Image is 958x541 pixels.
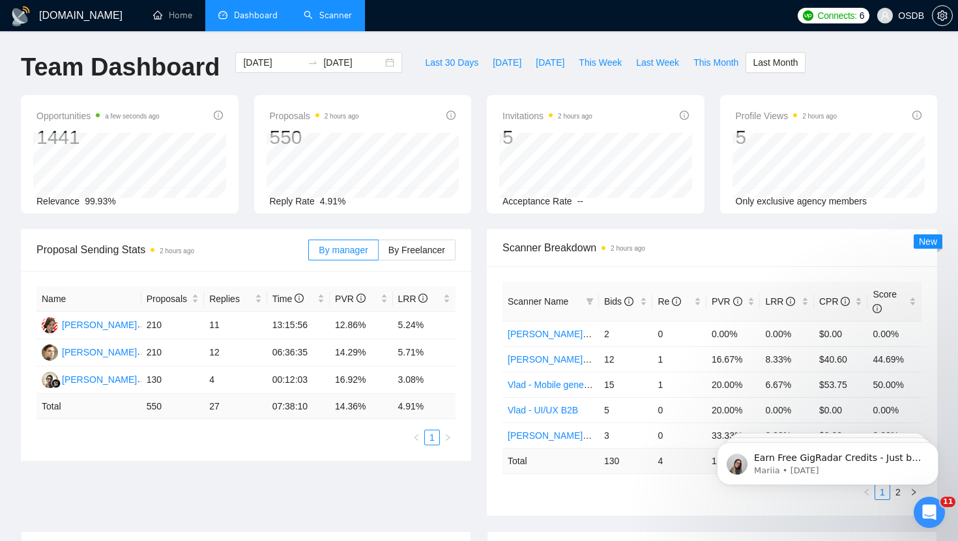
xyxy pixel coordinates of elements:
[819,296,850,307] span: CPR
[330,394,392,419] td: 14.36 %
[873,289,897,314] span: Score
[42,374,137,384] a: MI[PERSON_NAME]
[204,367,267,394] td: 4
[304,10,352,21] a: searchScanner
[204,286,267,312] th: Replies
[320,196,346,206] span: 4.91%
[932,10,953,21] a: setting
[652,346,706,372] td: 1
[867,372,922,397] td: 50.00%
[736,125,837,150] div: 5
[712,296,742,307] span: PVR
[393,394,456,419] td: 4.91 %
[599,448,653,473] td: 130
[105,113,159,120] time: a few seconds ago
[502,240,922,256] span: Scanner Breakdown
[62,345,137,359] div: [PERSON_NAME]
[308,57,318,68] span: to
[502,196,572,206] span: Acceptance Rate
[508,380,594,390] a: Vlad - Mobile general
[218,10,227,20] span: dashboard
[486,52,529,73] button: [DATE]
[308,57,318,68] span: swap-right
[393,339,456,367] td: 5.71%
[36,394,141,419] td: Total
[680,111,689,120] span: info-circle
[36,286,141,312] th: Name
[409,430,424,445] button: left
[940,497,955,507] span: 11
[599,423,653,448] td: 3
[393,312,456,339] td: 5.24%
[51,379,61,388] img: gigradar-bm.png
[686,52,746,73] button: This Month
[204,394,267,419] td: 27
[508,430,658,441] a: [PERSON_NAME] - UI/UX Education
[388,245,445,255] span: By Freelancer
[502,108,592,124] span: Invitations
[508,405,578,415] a: Vlad - UI/UX B2B
[508,354,648,365] a: [PERSON_NAME] - UI/UX Fintech
[652,423,706,448] td: 0
[21,52,220,83] h1: Team Dashboard
[867,346,922,372] td: 44.69%
[693,55,738,70] span: This Month
[919,236,937,247] span: New
[440,430,456,445] button: right
[409,430,424,445] li: Previous Page
[697,415,958,506] iframe: Intercom notifications message
[62,318,137,332] div: [PERSON_NAME]
[418,52,486,73] button: Last 30 Days
[867,397,922,423] td: 0.00%
[446,111,456,120] span: info-circle
[36,242,308,258] span: Proposal Sending Stats
[502,125,592,150] div: 5
[62,372,137,387] div: [PERSON_NAME]
[814,397,868,423] td: $0.00
[873,304,882,313] span: info-circle
[493,55,521,70] span: [DATE]
[330,339,392,367] td: 14.29%
[42,344,58,361] img: DA
[629,52,686,73] button: Last Week
[444,434,452,441] span: right
[335,294,366,304] span: PVR
[572,52,629,73] button: This Week
[599,397,653,423] td: 5
[860,8,865,23] span: 6
[267,394,330,419] td: 07:38:10
[418,294,428,303] span: info-circle
[586,298,594,305] span: filter
[270,125,359,150] div: 550
[814,321,868,346] td: $0.00
[706,346,761,372] td: 16.67%
[209,292,252,306] span: Replies
[529,52,572,73] button: [DATE]
[672,297,681,306] span: info-circle
[141,367,204,394] td: 130
[706,321,761,346] td: 0.00%
[425,430,439,445] a: 1
[599,321,653,346] td: 2
[502,448,599,473] td: Total
[611,245,645,252] time: 2 hours ago
[914,497,945,528] iframe: Intercom live chat
[243,55,302,70] input: Start date
[393,367,456,394] td: 3.08%
[425,55,478,70] span: Last 30 Days
[141,312,204,339] td: 210
[267,339,330,367] td: 06:36:35
[204,312,267,339] td: 11
[160,247,194,255] time: 2 hours ago
[325,113,359,120] time: 2 hours ago
[817,8,856,23] span: Connects:
[424,430,440,445] li: 1
[706,397,761,423] td: 20.00%
[652,448,706,473] td: 4
[624,297,633,306] span: info-circle
[413,434,420,441] span: left
[932,5,953,26] button: setting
